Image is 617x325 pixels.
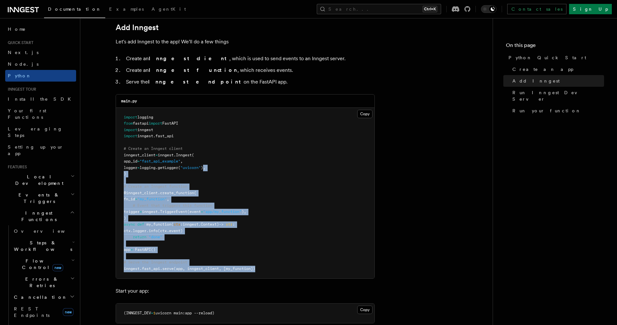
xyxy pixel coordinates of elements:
[5,123,76,141] a: Leveraging Steps
[133,121,149,126] span: fastapi
[149,67,237,73] strong: Inngest function
[133,229,146,233] span: logger
[148,79,244,85] strong: Inngest endpoint
[142,266,160,271] span: fast_api
[5,174,71,186] span: Local Development
[160,209,187,214] span: TriggerEvent
[149,55,229,62] strong: Inngest client
[137,165,140,170] span: =
[178,165,180,170] span: (
[219,222,223,227] span: ->
[512,78,560,84] span: Add Inngest
[8,26,26,32] span: Home
[174,222,180,227] span: ctx
[8,126,63,138] span: Leveraging Steps
[510,75,604,87] a: Add Inngest
[192,153,194,157] span: (
[233,222,235,227] span: :
[201,222,219,227] span: Context)
[8,50,39,55] span: Next.js
[171,222,174,227] span: (
[357,306,372,314] button: Copy
[180,165,201,170] span: "uvicorn"
[569,4,612,14] a: Sign Up
[124,77,375,86] li: Serve the on the FastAPI app.
[52,264,63,271] span: new
[174,153,176,157] span: .
[180,159,183,163] span: ,
[124,121,133,126] span: from
[8,96,75,102] span: Install the SDK
[507,4,566,14] a: Contact sales
[167,197,169,201] span: ,
[124,128,137,132] span: import
[5,192,71,205] span: Events & Triggers
[512,66,573,73] span: Create an app
[5,164,27,170] span: Features
[512,89,604,102] span: Run Inngest Dev Server
[137,197,167,201] span: "my_function"
[201,165,205,170] span: ),
[140,266,142,271] span: .
[158,229,183,233] span: (ctx.event)
[149,229,158,233] span: info
[155,153,158,157] span: =
[124,115,137,119] span: import
[5,189,76,207] button: Events & Triggers
[135,197,137,201] span: =
[11,258,71,271] span: Flow Control
[160,191,194,195] span: create_function
[11,273,76,291] button: Errors & Retries
[124,66,375,75] li: Create an , which receives events.
[5,87,36,92] span: Inngest tour
[109,6,144,12] span: Examples
[151,311,153,315] span: =
[137,222,144,227] span: def
[11,291,76,303] button: Cancellation
[149,235,162,239] span: "done"
[11,237,76,255] button: Steps & Workflows
[11,255,76,273] button: Flow Controlnew
[226,222,233,227] span: str
[133,235,146,239] span: return
[137,134,153,138] span: inngest
[124,191,158,195] span: @inngest_client
[124,184,187,189] span: # Create an Inngest function
[135,247,151,252] span: FastAPI
[8,73,31,78] span: Python
[5,171,76,189] button: Local Development
[506,41,604,52] h4: On this page
[11,294,67,300] span: Cancellation
[5,47,76,58] a: Next.js
[242,209,246,214] span: ),
[146,229,149,233] span: .
[124,247,131,252] span: app
[203,209,242,214] span: "app/my_function"
[63,308,74,316] span: new
[506,52,604,63] a: Python Quick Start
[11,240,72,252] span: Steps & Workflows
[194,191,196,195] span: (
[199,222,201,227] span: .
[131,229,133,233] span: .
[124,159,137,163] span: app_id
[158,153,174,157] span: inngest
[11,303,76,321] a: REST Endpointsnew
[116,37,375,46] p: Let's add Inngest to the app! We'll do a few things
[124,266,140,271] span: inngest
[158,165,178,170] span: getLogger
[510,87,604,105] a: Run Inngest Dev Server
[48,6,101,12] span: Documentation
[133,203,212,208] span: # Event that triggers this function
[180,222,183,227] span: :
[105,2,148,17] a: Examples
[5,70,76,82] a: Python
[44,2,105,18] a: Documentation
[481,5,497,13] button: Toggle dark mode
[14,306,50,318] span: REST Endpoints
[176,153,192,157] span: Inngest
[512,107,581,114] span: Run your function
[137,115,153,119] span: logging
[187,209,201,214] span: (event
[5,93,76,105] a: Install the SDK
